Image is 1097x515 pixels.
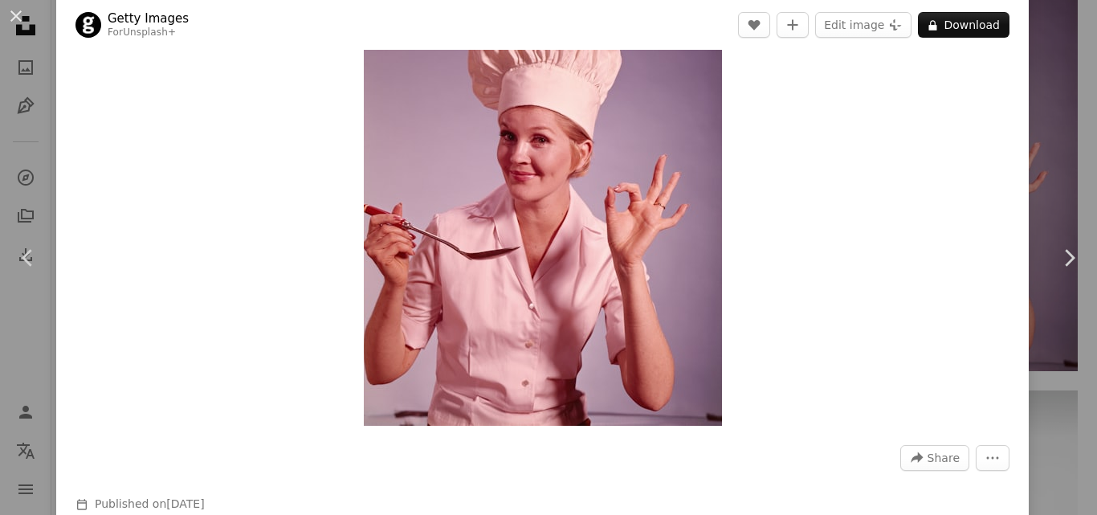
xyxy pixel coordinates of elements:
[918,12,1009,38] button: Download
[123,27,176,38] a: Unsplash+
[900,445,969,471] button: Share this image
[95,497,205,510] span: Published on
[928,446,960,470] span: Share
[976,445,1009,471] button: More Actions
[108,10,189,27] a: Getty Images
[108,27,189,39] div: For
[75,12,101,38] img: Go to Getty Images's profile
[777,12,809,38] button: Add to Collection
[166,497,204,510] time: September 29, 2022 at 12:43:13 AM GMT+5:30
[1041,181,1097,335] a: Next
[815,12,911,38] button: Edit image
[738,12,770,38] button: Like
